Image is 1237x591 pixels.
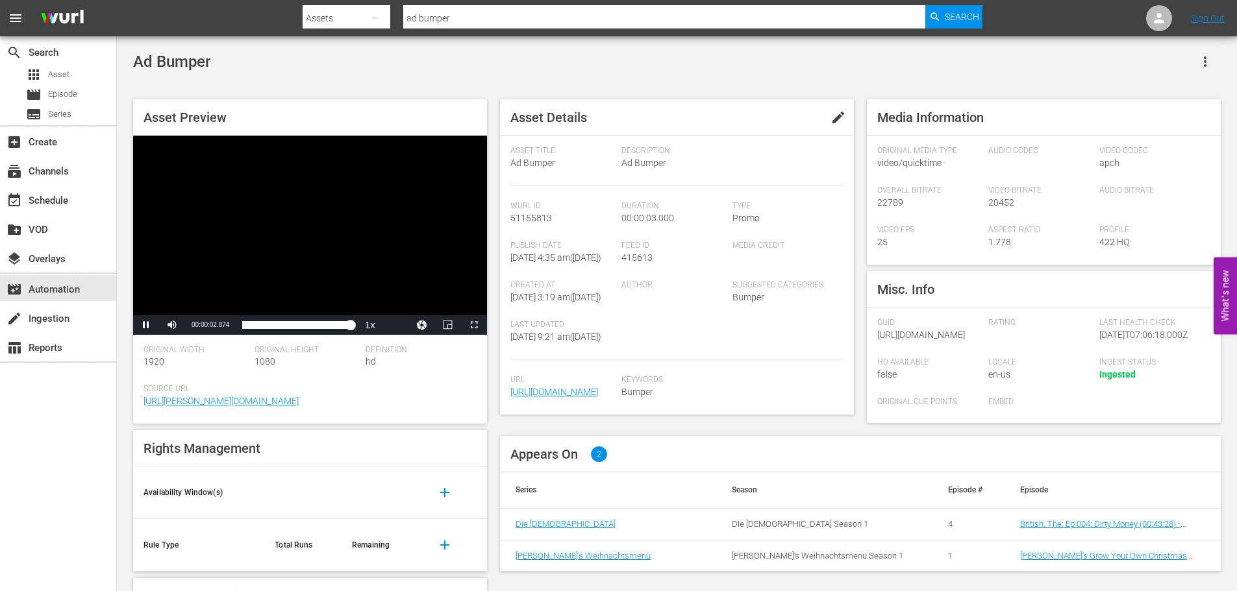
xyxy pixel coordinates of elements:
button: Jump To Time [409,315,435,335]
td: Die [DEMOGRAPHIC_DATA] Season 1 [716,509,932,540]
span: Asset [48,68,69,81]
span: Search [6,45,22,60]
span: [DATE] 4:35 am ( [DATE] ) [510,252,601,263]
span: Appears On [510,446,578,462]
span: 2 [591,446,607,462]
span: Rights Management [144,440,260,456]
button: Search [925,5,982,29]
td: [PERSON_NAME]'s Weihnachtsmenü Season 1 [716,540,932,571]
span: Type [732,201,837,211]
span: Media Credit [732,241,837,251]
span: [DATE] 3:19 am ( [DATE] ) [510,292,601,302]
a: [URL][DOMAIN_NAME] [510,387,598,397]
span: [URL][DOMAIN_NAME] [877,330,965,340]
span: Original Media Type [877,146,982,156]
span: Definition [366,345,470,356]
a: [PERSON_NAME]'s Grow Your Own Christmas Dinner (00:46:27) - Worldwide [1020,551,1192,570]
span: Last Updated [510,320,615,330]
span: Last Health Check [1099,318,1204,328]
button: add [429,477,460,508]
img: ans4CAIJ8jUAAAAAAAAAAAAAAAAAAAAAAAAgQb4GAAAAAAAAAAAAAAAAAAAAAAAAJMjXAAAAAAAAAAAAAAAAAAAAAAAAgAT5G... [31,3,94,34]
span: Episode [26,87,42,103]
span: Ingest Status [1099,357,1204,368]
button: Fullscreen [461,315,487,335]
span: Overall Bitrate [877,186,982,196]
button: Open Feedback Widget [1214,257,1237,334]
span: Description: [621,146,837,156]
span: Video FPS [877,225,982,235]
th: Episode [1005,472,1221,509]
span: 00:00:02.874 [192,321,229,328]
span: Bumper [732,292,764,302]
button: edit [823,102,854,133]
span: Ingested [1099,369,1136,380]
span: 20452 [988,197,1014,208]
th: Remaining [342,519,419,572]
span: Media Information [877,110,984,125]
th: Availability Window(s) [133,466,264,519]
span: Rating [988,318,1093,328]
span: 1.778 [988,237,1011,247]
span: en-us [988,369,1010,380]
span: Video Bitrate [988,186,1093,196]
td: 4 [932,509,1005,540]
span: Ad Bumper [621,156,837,170]
span: Keywords [621,375,837,385]
span: [DATE] 9:21 am ( [DATE] ) [510,332,601,342]
a: [URL][PERSON_NAME][DOMAIN_NAME] [144,396,299,406]
span: video/quicktime [877,158,942,168]
span: Audio Bitrate [1099,186,1204,196]
span: HD Available [877,357,982,368]
span: Series [48,108,71,121]
span: Original Height [255,345,359,356]
span: add [437,485,453,500]
span: 25 [877,237,888,247]
span: Url [510,375,615,385]
button: Mute [159,315,185,335]
span: Automation [6,282,22,297]
span: Aspect Ratio [988,225,1093,235]
span: hd [366,356,376,367]
td: 1 [932,540,1005,571]
span: 1080 [255,356,275,367]
span: Asset Title: [510,146,615,156]
span: Ad Bumper [510,158,555,168]
span: menu [8,10,23,26]
span: Embed [988,397,1093,407]
a: Sign Out [1191,13,1225,23]
span: 00:00:03.000 [621,213,674,223]
button: add [429,529,460,561]
span: Asset [26,67,42,82]
th: Series [500,472,716,509]
div: Progress Bar [242,321,351,329]
span: Audio Codec [988,146,1093,156]
span: edit [831,110,846,125]
span: 1920 [144,356,164,367]
span: Profile [1099,225,1204,235]
span: 415613 [621,252,653,263]
th: Total Runs [264,519,342,572]
span: Promo [732,213,760,223]
span: Suggested Categories [732,280,837,291]
span: Create [6,134,22,150]
span: Source Url [144,384,470,394]
span: Series [26,106,42,122]
button: Pause [133,315,159,335]
th: Rule Type [133,519,264,572]
span: 51155813 [510,213,552,223]
th: Episode # [932,472,1005,509]
span: Video Codec [1099,146,1204,156]
span: Channels [6,163,22,179]
span: VOD [6,222,22,237]
a: [PERSON_NAME]'s Weihnachtsmenü [516,551,651,561]
span: Original Cue Points [877,397,982,407]
span: Ad Bumper [133,53,210,71]
a: Die [DEMOGRAPHIC_DATA] [516,519,616,529]
span: Bumper [621,385,837,399]
button: Picture-in-Picture [435,315,461,335]
button: Playback Rate [357,315,383,335]
span: 22789 [877,197,903,208]
span: Author [621,280,726,291]
span: Ingestion [6,311,22,326]
span: GUID [877,318,982,328]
